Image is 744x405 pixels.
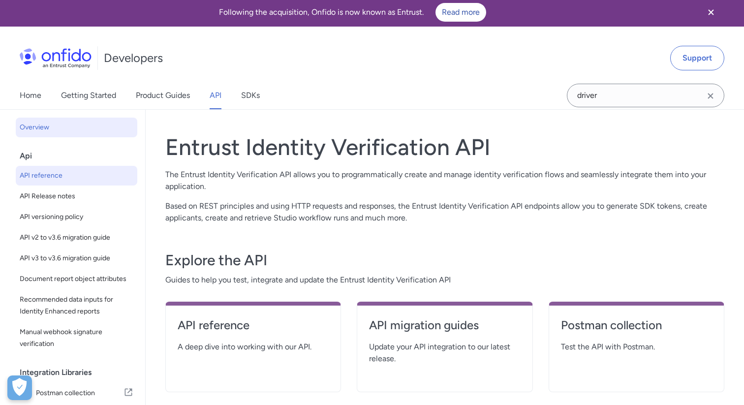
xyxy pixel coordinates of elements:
a: Getting Started [61,82,116,109]
h4: API reference [178,317,329,333]
a: Overview [16,118,137,137]
h3: Explore the API [165,250,724,270]
span: Guides to help you test, integrate and update the Entrust Identity Verification API [165,274,724,286]
a: Read more [435,3,486,22]
a: Support [670,46,724,70]
span: Document report object attributes [20,273,133,285]
img: Onfido Logo [20,48,92,68]
p: Based on REST principles and using HTTP requests and responses, the Entrust Identity Verification... [165,200,724,224]
span: API v3 to v3.6 migration guide [20,252,133,264]
a: Recommended data inputs for Identity Enhanced reports [16,290,137,321]
span: Overview [20,122,133,133]
span: Manual webhook signature verification [20,326,133,350]
a: Product Guides [136,82,190,109]
input: Onfido search input field [567,84,724,107]
span: Test the API with Postman. [561,341,712,353]
div: Integration Libraries [20,363,141,382]
button: Open Preferences [7,375,32,400]
a: IconPostman collectionPostman collection [16,382,137,404]
div: Api [20,146,141,166]
a: API v3 to v3.6 migration guide [16,249,137,268]
a: Postman collection [561,317,712,341]
a: API migration guides [369,317,520,341]
span: Update your API integration to our latest release. [369,341,520,365]
a: API Release notes [16,187,137,206]
svg: Close banner [705,6,717,18]
div: Following the acquisition, Onfido is now known as Entrust. [12,3,693,22]
p: The Entrust Identity Verification API allows you to programmatically create and manage identity v... [165,169,724,192]
a: API reference [178,317,329,341]
span: API versioning policy [20,211,133,223]
span: API reference [20,170,133,182]
div: Cookie Preferences [7,375,32,400]
span: Recommended data inputs for Identity Enhanced reports [20,294,133,317]
a: Home [20,82,41,109]
span: A deep dive into working with our API. [178,341,329,353]
a: Document report object attributes [16,269,137,289]
a: API [210,82,221,109]
a: API reference [16,166,137,186]
h1: Developers [104,50,163,66]
span: Postman collection [36,386,124,400]
h4: API migration guides [369,317,520,333]
span: API v2 to v3.6 migration guide [20,232,133,244]
svg: Clear search field button [705,90,716,102]
h4: Postman collection [561,317,712,333]
a: SDKs [241,82,260,109]
a: Manual webhook signature verification [16,322,137,354]
a: API v2 to v3.6 migration guide [16,228,137,248]
span: API Release notes [20,190,133,202]
h1: Entrust Identity Verification API [165,133,724,161]
a: API versioning policy [16,207,137,227]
